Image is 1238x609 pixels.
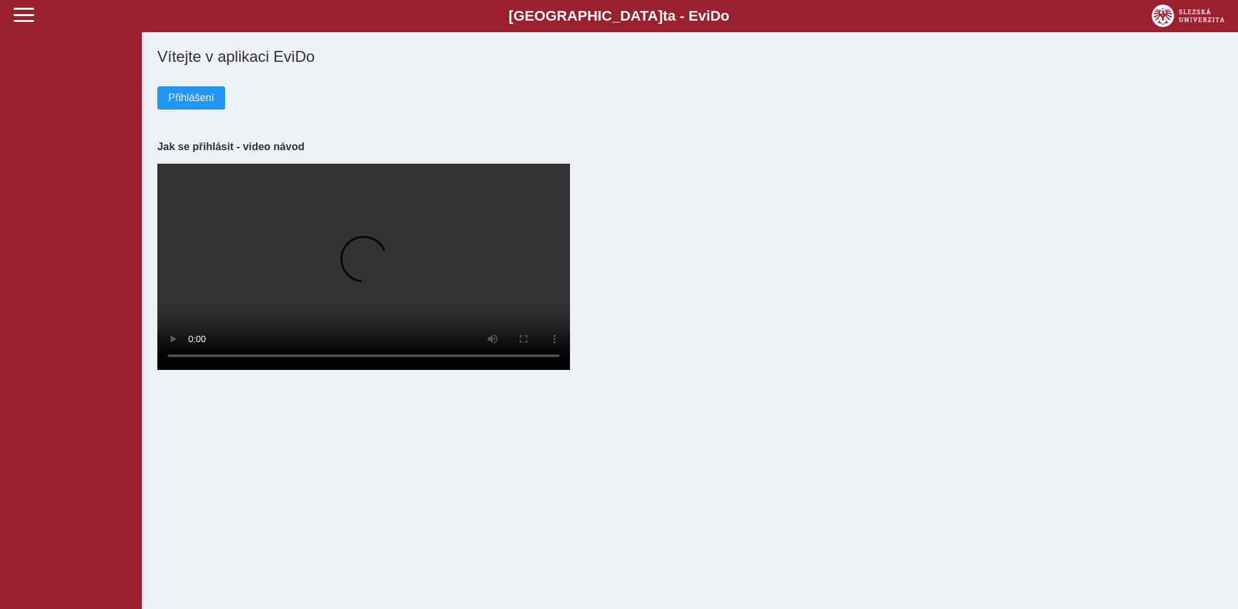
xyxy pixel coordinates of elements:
span: o [721,8,730,24]
span: D [710,8,720,24]
img: logo_web_su.png [1152,5,1224,27]
b: [GEOGRAPHIC_DATA] a - Evi [39,8,1199,24]
button: Přihlášení [157,86,225,110]
span: Přihlášení [168,92,214,104]
video: Your browser does not support the video tag. [157,164,570,370]
h3: Jak se přihlásit - video návod [157,140,1223,153]
h1: Vítejte v aplikaci EviDo [157,48,1223,66]
span: t [663,8,667,24]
